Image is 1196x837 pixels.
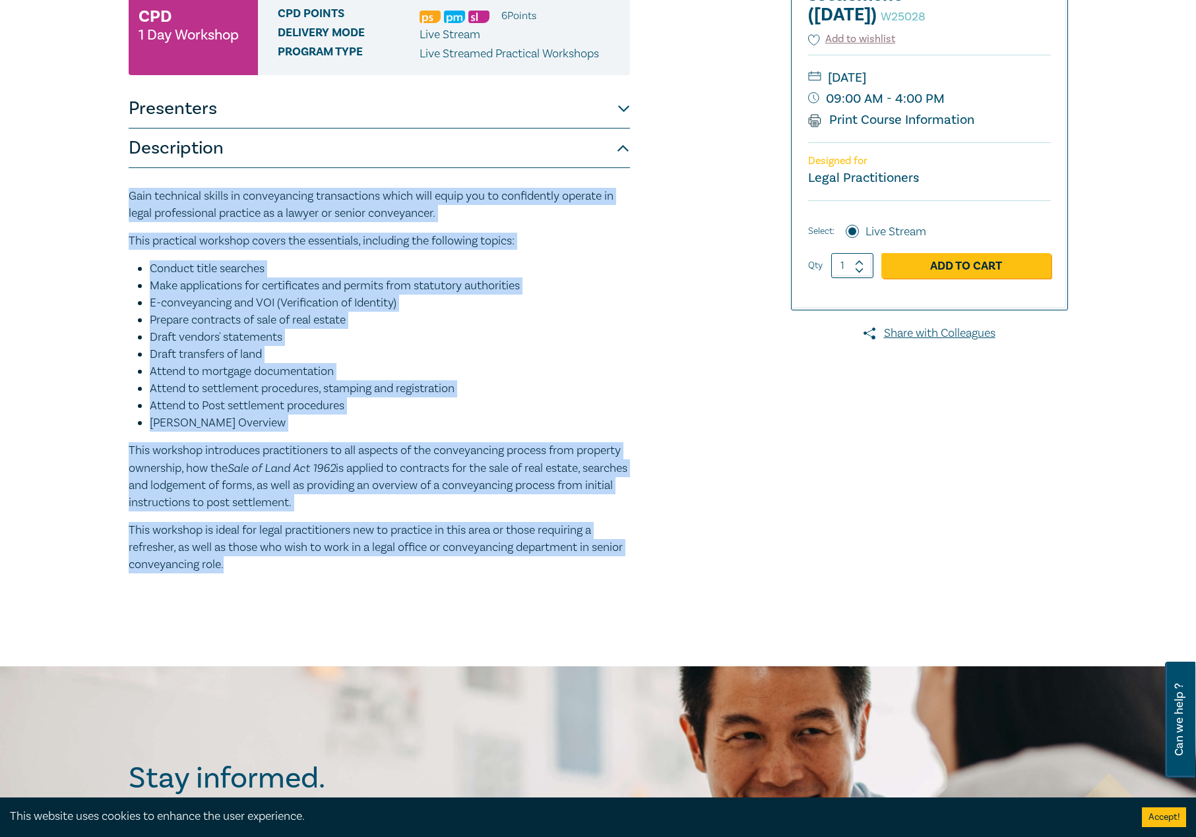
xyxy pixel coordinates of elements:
[129,761,440,795] h2: Stay informed.
[808,111,975,129] a: Print Course Information
[150,380,630,397] li: Attend to settlement procedures, stamping and registration
[808,224,834,239] span: Select:
[150,363,630,380] li: Attend to mortgage documentation
[1173,670,1185,770] span: Can we help ?
[150,415,630,432] li: [PERSON_NAME] Overview
[808,258,823,273] label: Qty
[444,11,465,23] img: Practice Management & Business Skills
[150,346,630,363] li: Draft transfers of land
[1142,807,1186,827] button: Accept cookies
[791,325,1068,342] a: Share with Colleagues
[228,461,336,475] em: Sale of Land Act 1962
[129,129,630,168] button: Description
[866,223,926,241] label: Live Stream
[808,88,1051,109] small: 09:00 AM - 4:00 PM
[150,329,630,346] li: Draft vendors' statements
[831,253,873,278] input: 1
[150,277,630,295] li: Make applications for certificates and permits from statutory authorities
[150,312,630,329] li: Prepare contracts of sale of real estate
[808,32,896,47] button: Add to wishlist
[420,45,599,63] p: Live Streamed Practical Workshops
[420,27,480,42] span: Live Stream
[129,522,630,573] p: This workshop is ideal for legal practitioners new to practice in this area or those requiring a ...
[150,295,630,312] li: E-conveyancing and VOI (Verification of Identity)
[129,188,630,222] p: Gain technical skills in conveyancing transactions which will equip you to confidently operate in...
[150,260,630,277] li: Conduct title searches
[278,45,420,63] span: Program type
[808,169,919,187] small: Legal Practitioners
[129,89,630,129] button: Presenters
[150,397,630,415] li: Attend to Post settlement procedures
[139,28,239,42] small: 1 Day Workshop
[881,9,926,24] small: W25028
[808,67,1051,88] small: [DATE]
[808,155,1051,167] p: Designed for
[468,11,489,23] img: Substantive Law
[881,253,1051,278] a: Add to Cart
[10,808,1122,825] div: This website uses cookies to enhance the user experience.
[501,7,536,24] li: 6 Point s
[139,5,172,28] h3: CPD
[278,26,420,43] span: Delivery Mode
[420,11,441,23] img: Professional Skills
[129,442,630,511] p: This workshop introduces practitioners to all aspects of the conveyancing process from property o...
[129,233,630,250] p: This practical workshop covers the essentials, including the following topics:
[278,7,420,24] span: CPD Points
